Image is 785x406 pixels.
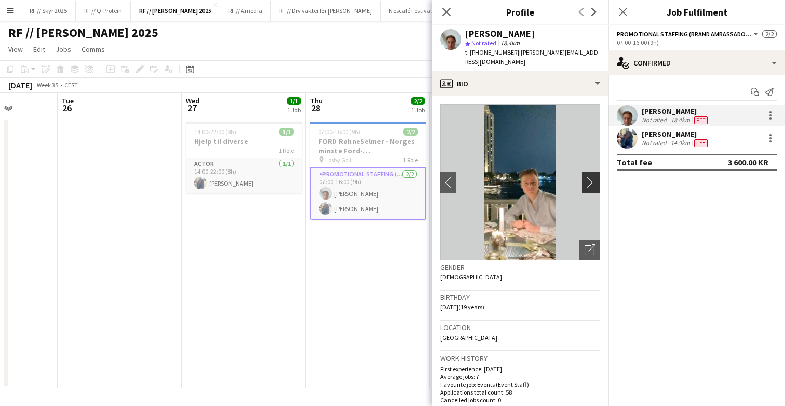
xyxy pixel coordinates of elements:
span: Week 35 [34,81,60,89]
button: Promotional Staffing (Brand Ambassadors) [617,30,760,38]
div: Bio [432,71,608,96]
h3: Hjelp til diverse [186,137,302,146]
h3: FORD RøhneSelmer - Norges minste Ford-forhandlerkontor [310,137,426,155]
span: Jobs [56,45,71,54]
span: Losby Golf [325,156,351,164]
span: Comms [82,45,105,54]
a: Comms [77,43,109,56]
div: 1 Job [287,106,301,114]
button: Nescafé Festival 2025 [381,1,454,21]
span: [GEOGRAPHIC_DATA] [440,334,497,342]
span: View [8,45,23,54]
span: [DATE] (19 years) [440,303,484,311]
div: Not rated [642,116,669,124]
div: 14.9km [669,139,692,147]
div: Crew has different fees then in role [692,139,710,147]
span: 2/2 [411,97,425,105]
img: Crew avatar or photo [440,104,600,260]
div: Confirmed [608,50,785,75]
p: Average jobs: 7 [440,373,600,381]
h3: Gender [440,263,600,272]
app-card-role: Promotional Staffing (Brand Ambassadors)2/207:00-16:00 (9h)[PERSON_NAME][PERSON_NAME] [310,167,426,220]
button: RF // Skyr 2025 [21,1,76,21]
h3: Location [440,323,600,332]
button: RF // Q-Protein [76,1,131,21]
button: RF // [PERSON_NAME] 2025 [131,1,220,21]
span: 28 [308,102,323,114]
span: 07:00-16:00 (9h) [318,128,360,136]
a: Jobs [51,43,75,56]
span: Fee [694,116,708,124]
span: t. [PHONE_NUMBER] [465,48,519,56]
span: | [PERSON_NAME][EMAIL_ADDRESS][DOMAIN_NAME] [465,48,598,66]
span: 27 [184,102,199,114]
div: 3 600.00 KR [728,157,768,167]
span: Tue [62,96,74,106]
span: Fee [694,139,708,147]
span: Not rated [471,39,496,47]
div: 1 Job [411,106,425,114]
span: 1 Role [403,156,418,164]
h3: Work history [440,353,600,363]
a: Edit [29,43,49,56]
app-job-card: 07:00-16:00 (9h)2/2FORD RøhneSelmer - Norges minste Ford-forhandlerkontor Losby Golf1 RolePromoti... [310,122,426,220]
div: Total fee [617,157,652,167]
span: Promotional Staffing (Brand Ambassadors) [617,30,752,38]
p: Favourite job: Events (Event Staff) [440,381,600,388]
div: 18.4km [669,116,692,124]
span: Edit [33,45,45,54]
p: Applications total count: 58 [440,388,600,396]
h3: Profile [432,5,608,19]
a: View [4,43,27,56]
span: 14:00-22:00 (8h) [194,128,236,136]
div: Open photos pop-in [579,240,600,260]
h3: Job Fulfilment [608,5,785,19]
h3: Birthday [440,293,600,302]
span: 26 [60,102,74,114]
span: Wed [186,96,199,106]
span: 1 Role [279,147,294,154]
span: 1/1 [279,128,294,136]
app-card-role: Actor1/114:00-22:00 (8h)[PERSON_NAME] [186,158,302,193]
button: RF // Div vakter for [PERSON_NAME] [271,1,381,21]
div: Crew has different fees then in role [692,116,710,124]
span: 2/2 [403,128,418,136]
div: CEST [64,81,78,89]
p: First experience: [DATE] [440,365,600,373]
div: [PERSON_NAME] [642,107,710,116]
button: RF // Amedia [220,1,271,21]
span: 18.4km [498,39,522,47]
span: 1/1 [287,97,301,105]
span: [DEMOGRAPHIC_DATA] [440,273,502,281]
p: Cancelled jobs count: 0 [440,396,600,404]
h1: RF // [PERSON_NAME] 2025 [8,25,158,41]
div: [PERSON_NAME] [642,129,710,139]
span: 2/2 [762,30,777,38]
app-job-card: 14:00-22:00 (8h)1/1Hjelp til diverse1 RoleActor1/114:00-22:00 (8h)[PERSON_NAME] [186,122,302,193]
div: 07:00-16:00 (9h) [617,38,777,46]
span: Thu [310,96,323,106]
div: [DATE] [8,80,32,90]
div: [PERSON_NAME] [465,29,535,38]
div: Not rated [642,139,669,147]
